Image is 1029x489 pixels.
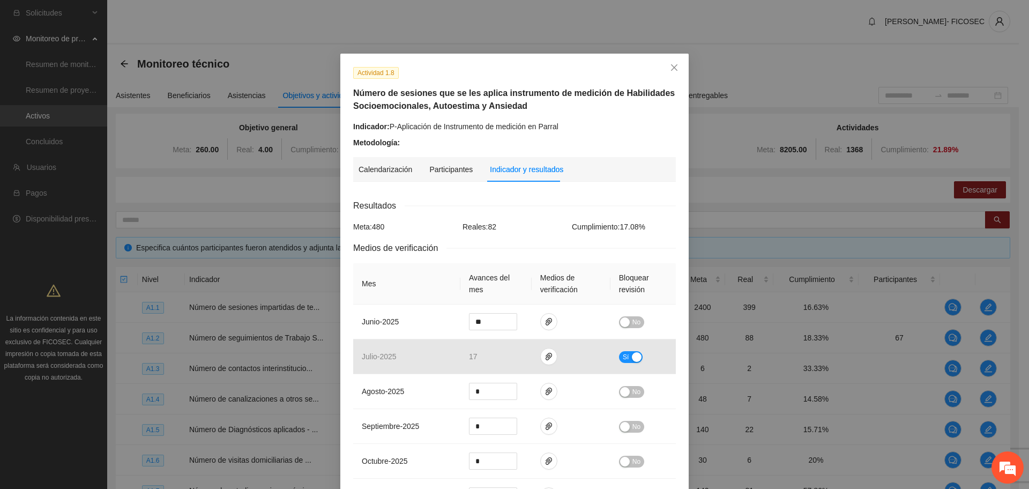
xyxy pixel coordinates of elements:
[632,421,640,433] span: No
[505,461,517,469] span: Decrease Value
[353,241,446,255] span: Medios de verificación
[362,457,408,465] span: octubre - 2025
[532,263,610,305] th: Medios de verificación
[505,322,517,330] span: Decrease Value
[540,418,557,435] button: paper-clip
[505,383,517,391] span: Increase Value
[353,87,676,113] h5: Número de sesiones que se les aplica instrumento de medición de Habilidades Socioemocionales, Aut...
[508,462,514,469] span: down
[353,263,460,305] th: Mes
[353,122,390,131] strong: Indicador:
[541,457,557,465] span: paper-clip
[505,418,517,426] span: Increase Value
[540,383,557,400] button: paper-clip
[541,352,557,361] span: paper-clip
[460,263,532,305] th: Avances del mes
[353,138,400,147] strong: Metodología:
[505,426,517,434] span: Decrease Value
[540,348,557,365] button: paper-clip
[362,317,399,326] span: junio - 2025
[540,453,557,470] button: paper-clip
[490,164,563,175] div: Indicador y resultados
[623,351,629,363] span: Sí
[610,263,676,305] th: Bloquear revisión
[632,386,640,398] span: No
[362,387,404,396] span: agosto - 2025
[540,313,557,330] button: paper-clip
[429,164,473,175] div: Participantes
[505,314,517,322] span: Increase Value
[541,387,557,396] span: paper-clip
[632,456,640,468] span: No
[505,453,517,461] span: Increase Value
[670,63,678,72] span: close
[508,392,514,399] span: down
[508,323,514,329] span: down
[541,317,557,326] span: paper-clip
[351,221,460,233] div: Meta: 480
[508,315,514,322] span: up
[541,422,557,431] span: paper-clip
[362,352,397,361] span: julio - 2025
[353,67,399,79] span: Actividad 1.8
[469,352,478,361] span: 17
[569,221,678,233] div: Cumplimiento: 17.08 %
[505,391,517,399] span: Decrease Value
[508,385,514,391] span: up
[660,54,689,83] button: Close
[362,422,419,431] span: septiembre - 2025
[353,121,676,132] div: P-Aplicación de Instrumento de medición en Parral
[353,199,405,212] span: Resultados
[508,420,514,426] span: up
[463,223,496,231] span: Reales: 82
[359,164,412,175] div: Calendarización
[508,455,514,461] span: up
[508,427,514,434] span: down
[632,316,640,328] span: No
